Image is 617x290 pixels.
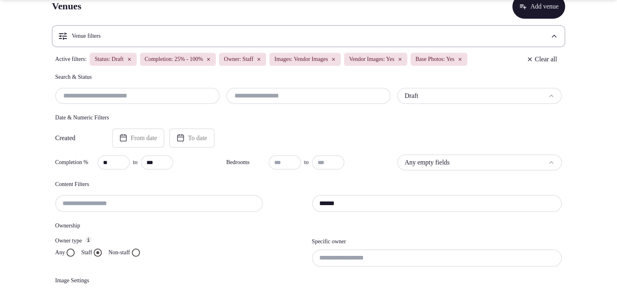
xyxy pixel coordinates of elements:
label: Owner type [55,236,305,245]
button: From date [112,128,164,148]
h4: Ownership [55,222,562,230]
span: to [133,158,138,167]
label: Non-staff [108,249,130,257]
button: Owner type [85,236,92,243]
span: Images: Vendor Images [274,55,328,63]
label: Bedrooms [226,158,265,167]
span: to [304,158,309,167]
label: Any [55,249,65,257]
button: Clear all [522,52,562,67]
button: To date [169,128,214,148]
h4: Date & Numeric Filters [55,114,562,122]
span: Completion: 25% - 100% [145,55,203,63]
span: Status: Draft [95,55,123,63]
span: Base Photos: Yes [415,55,454,63]
h4: Search & Status [55,73,562,81]
h4: Image Settings [55,277,562,285]
span: From date [131,134,157,142]
span: To date [188,134,207,142]
label: Specific owner [312,238,346,245]
label: Created [55,135,101,141]
span: Vendor Images: Yes [349,55,394,63]
h3: Venue filters [72,32,101,40]
span: Owner: Staff [224,55,253,63]
span: Active filters: [55,55,86,63]
h4: Content Filters [55,180,562,188]
label: Completion % [55,158,94,167]
label: Staff [81,249,92,257]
